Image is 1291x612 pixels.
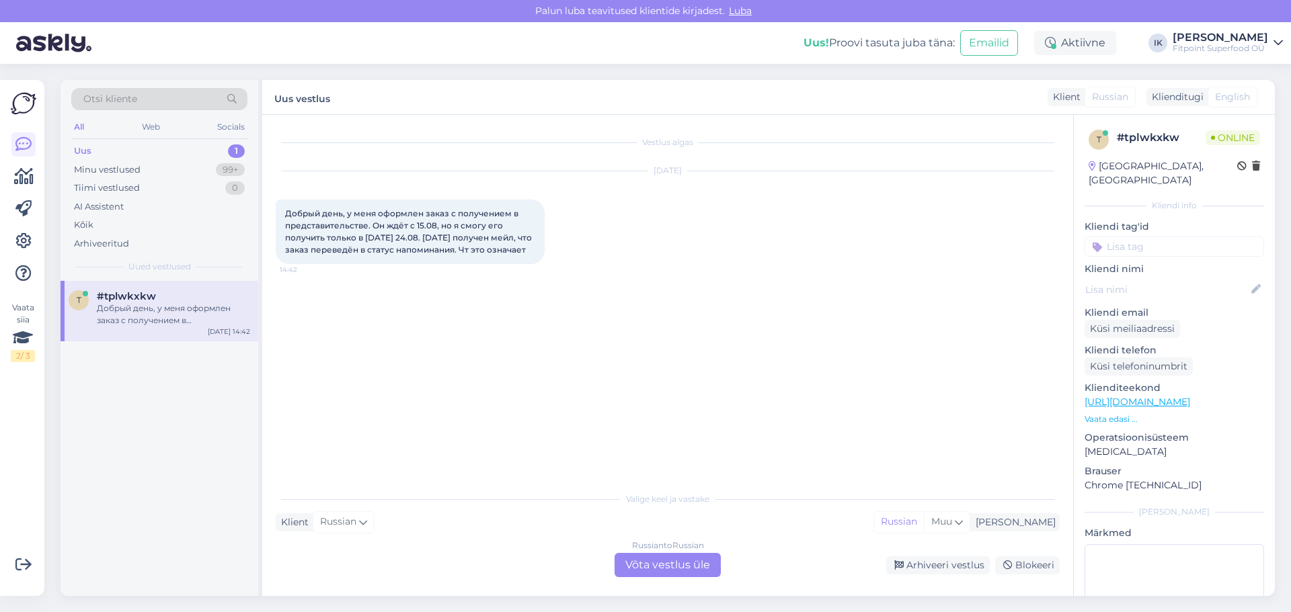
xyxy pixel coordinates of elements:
span: Muu [931,515,952,527]
div: Arhiveeri vestlus [886,556,990,574]
div: Võta vestlus üle [615,553,721,577]
div: All [71,118,87,136]
div: AI Assistent [74,200,124,214]
img: Askly Logo [11,91,36,116]
div: [PERSON_NAME] [970,515,1056,529]
span: Otsi kliente [83,92,137,106]
p: Kliendi telefon [1085,343,1264,357]
div: Minu vestlused [74,163,141,177]
p: [MEDICAL_DATA] [1085,445,1264,459]
a: [URL][DOMAIN_NAME] [1085,396,1190,408]
div: Web [139,118,163,136]
div: Blokeeri [995,556,1060,574]
span: Russian [1092,90,1128,104]
div: Aktiivne [1034,31,1116,55]
p: Kliendi email [1085,306,1264,320]
div: 99+ [216,163,245,177]
div: Proovi tasuta juba täna: [804,35,955,51]
div: IK [1148,34,1167,52]
div: Arhiveeritud [74,237,129,251]
div: Vestlus algas [276,136,1060,148]
div: Klient [1048,90,1081,104]
button: Emailid [960,30,1018,56]
div: 0 [225,181,245,195]
div: Küsi telefoninumbrit [1085,357,1193,376]
span: #tplwkxkw [97,290,156,302]
div: Kõik [74,218,93,232]
span: English [1215,90,1250,104]
span: Luba [725,5,756,17]
input: Lisa nimi [1085,282,1249,297]
div: Socials [214,118,247,136]
b: Uus! [804,36,829,49]
span: Добрый день, у меня оформлен заказ с получением в представительстве. Он ждёт с 15.08, но я смогу ... [285,208,534,255]
div: Vaata siia [11,302,35,362]
div: Valige keel ja vastake [276,493,1060,505]
span: Online [1206,130,1260,145]
div: [DATE] [276,165,1060,177]
div: Fitpoint Superfood OÜ [1173,43,1268,54]
p: Märkmed [1085,526,1264,540]
div: [PERSON_NAME] [1085,506,1264,518]
div: Russian to Russian [632,539,704,552]
span: Russian [320,515,356,529]
div: Klienditugi [1146,90,1204,104]
span: t [77,295,81,305]
div: Russian [874,512,924,532]
a: [PERSON_NAME]Fitpoint Superfood OÜ [1173,32,1283,54]
div: Kliendi info [1085,200,1264,212]
div: Klient [276,515,309,529]
span: Uued vestlused [128,261,191,273]
div: 1 [228,144,245,158]
div: 2 / 3 [11,350,35,362]
p: Kliendi nimi [1085,262,1264,276]
p: Operatsioonisüsteem [1085,431,1264,445]
div: Küsi meiliaadressi [1085,320,1180,338]
input: Lisa tag [1085,236,1264,257]
p: Chrome [TECHNICAL_ID] [1085,478,1264,492]
label: Uus vestlus [274,88,330,106]
div: [DATE] 14:42 [208,326,250,337]
p: Kliendi tag'id [1085,220,1264,234]
p: Vaata edasi ... [1085,413,1264,425]
div: [PERSON_NAME] [1173,32,1268,43]
div: Uus [74,144,91,158]
div: Tiimi vestlused [74,181,140,195]
div: # tplwkxkw [1117,130,1206,146]
span: t [1097,134,1101,144]
p: Brauser [1085,464,1264,478]
p: Klienditeekond [1085,381,1264,395]
span: 14:42 [280,265,330,275]
div: [GEOGRAPHIC_DATA], [GEOGRAPHIC_DATA] [1089,159,1237,187]
div: Добрый день, у меня оформлен заказ с получением в представительстве. Он ждёт с 15.08, но я смогу ... [97,302,250,326]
